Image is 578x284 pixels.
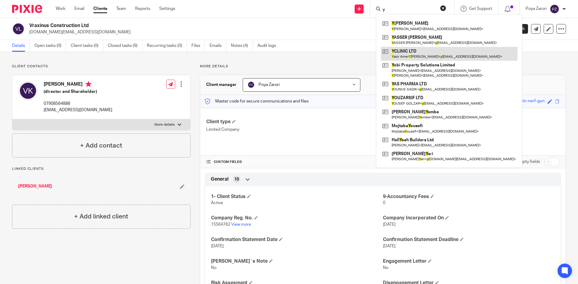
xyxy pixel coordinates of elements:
p: More details [200,64,566,69]
a: Settings [159,6,175,12]
img: svg%3E [18,81,38,100]
p: [EMAIL_ADDRESS][DOMAIN_NAME] [44,107,112,113]
span: 0 [383,201,385,205]
h4: Company Incorporated On [383,215,555,221]
img: svg%3E [550,4,559,14]
a: Clients [93,6,107,12]
a: Work [56,6,65,12]
a: Audit logs [257,40,281,52]
a: Team [116,6,126,12]
button: Clear [440,5,446,11]
span: No [383,266,388,270]
span: No [211,266,216,270]
span: [DATE] [211,244,224,248]
p: [DOMAIN_NAME][EMAIL_ADDRESS][DOMAIN_NAME] [29,29,484,35]
label: Show empty fields [505,159,540,165]
h4: Confirmation Statement Date [211,237,383,243]
span: Active [211,201,223,205]
p: 07908564888 [44,101,112,107]
span: [DATE] [383,244,396,248]
a: Notes (4) [231,40,253,52]
img: svg%3E [247,81,255,88]
h4: + Add linked client [74,212,128,221]
span: Poya Zarori [259,83,280,87]
h2: Vraxinus Construction Ltd [29,23,393,29]
h4: [PERSON_NAME] [44,81,112,89]
a: Reports [135,6,150,12]
h4: + Add contact [80,141,122,150]
a: Files [191,40,205,52]
a: View more [231,222,251,227]
h4: Client type [206,119,383,125]
a: Closed tasks (9) [108,40,142,52]
a: Client tasks (0) [71,40,103,52]
p: Master code for secure communications and files [205,98,309,104]
a: Open tasks (0) [34,40,66,52]
h4: 9-Accountancy Fees [383,194,555,200]
p: Poya Zarori [526,6,547,12]
h3: Client manager [206,82,237,88]
h5: (director and Shareholder) [44,89,112,95]
p: More details [154,122,175,127]
input: Search [382,7,436,13]
span: 15564762 [211,222,230,227]
a: Recurring tasks (0) [147,40,187,52]
h4: CUSTOM FIELDS [206,160,383,164]
span: [DATE] [383,222,396,227]
i: Primary [85,81,92,87]
a: [PERSON_NAME] [18,183,52,189]
a: Emails [210,40,226,52]
p: Limited Company [206,127,383,133]
a: Details [12,40,30,52]
p: Linked clients [12,166,191,171]
span: General [211,176,228,182]
h4: Confirmation Statement Deadline [383,237,555,243]
img: svg%3E [12,23,25,35]
h4: [PERSON_NAME]`s Note [211,258,383,264]
h4: 1- Client Status [211,194,383,200]
img: Pixie [12,5,42,13]
span: 10 [234,176,239,182]
h4: Company Reg. No. [211,215,383,221]
p: Client contacts [12,64,191,69]
h4: Engagement Letter [383,258,555,264]
a: Email [74,6,84,12]
span: Get Support [469,7,492,11]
